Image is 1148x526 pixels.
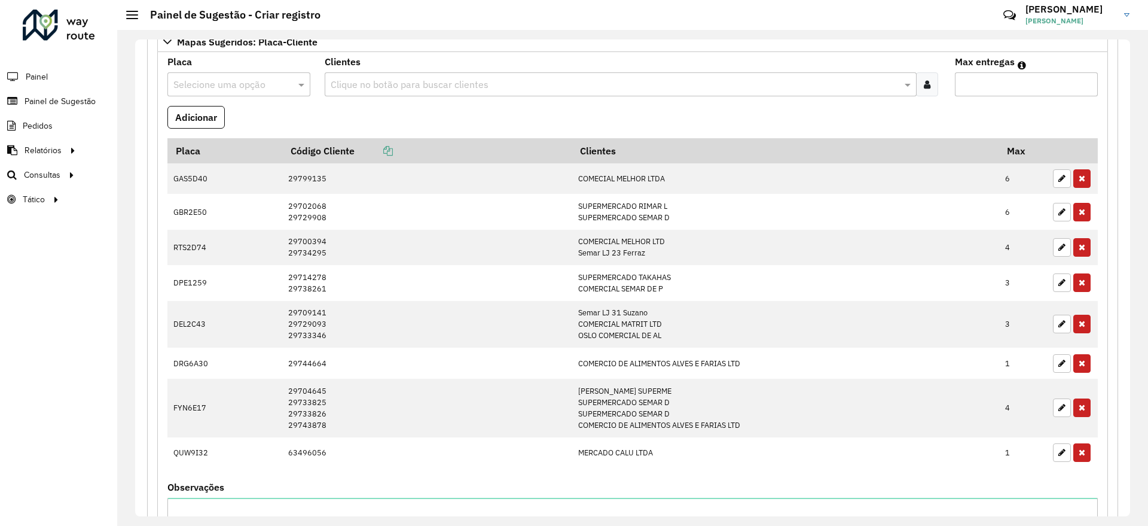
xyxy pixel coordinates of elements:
td: 1 [999,437,1047,469]
td: 3 [999,301,1047,348]
td: [PERSON_NAME] SUPERME SUPERMERCADO SEMAR D SUPERMERCADO SEMAR D COMERCIO DE ALIMENTOS ALVES E FAR... [572,379,999,437]
td: 3 [999,265,1047,300]
span: Mapas Sugeridos: Placa-Cliente [177,37,317,47]
th: Placa [167,138,282,163]
a: Contato Rápido [997,2,1022,28]
td: 29700394 29734295 [282,230,572,265]
td: SUPERMERCADO TAKAHAS COMERCIAL SEMAR DE P [572,265,999,300]
span: Painel de Sugestão [25,95,96,108]
td: 1 [999,348,1047,379]
td: 29799135 [282,163,572,194]
td: COMERCIO DE ALIMENTOS ALVES E FARIAS LTD [572,348,999,379]
td: 29704645 29733825 29733826 29743878 [282,379,572,437]
span: Painel [26,71,48,83]
label: Placa [167,54,192,69]
td: DRG6A30 [167,348,282,379]
td: RTS2D74 [167,230,282,265]
label: Observações [167,480,224,494]
td: 29702068 29729908 [282,194,572,229]
td: 4 [999,379,1047,437]
h2: Painel de Sugestão - Criar registro [138,8,320,22]
span: Pedidos [23,120,53,132]
td: COMERCIAL MELHOR LTD Semar LJ 23 Ferraz [572,230,999,265]
a: Copiar [355,145,393,157]
td: GAS5D40 [167,163,282,194]
label: Clientes [325,54,361,69]
td: Semar LJ 31 Suzano COMERCIAL MATRIT LTD OSLO COMERCIAL DE AL [572,301,999,348]
td: DPE1259 [167,265,282,300]
td: 6 [999,163,1047,194]
td: GBR2E50 [167,194,282,229]
td: 29744664 [282,348,572,379]
td: COMECIAL MELHOR LTDA [572,163,999,194]
td: 4 [999,230,1047,265]
em: Máximo de clientes que serão colocados na mesma rota com os clientes informados [1018,60,1026,70]
td: DEL2C43 [167,301,282,348]
td: 6 [999,194,1047,229]
td: FYN6E17 [167,379,282,437]
td: 29709141 29729093 29733346 [282,301,572,348]
td: SUPERMERCADO RIMAR L SUPERMERCADO SEMAR D [572,194,999,229]
a: Mapas Sugeridos: Placa-Cliente [157,32,1108,52]
button: Adicionar [167,106,225,129]
span: Consultas [24,169,60,181]
td: QUW9I32 [167,437,282,469]
h3: [PERSON_NAME] [1025,4,1115,15]
td: 29714278 29738261 [282,265,572,300]
th: Clientes [572,138,999,163]
td: 63496056 [282,437,572,469]
td: MERCADO CALU LTDA [572,437,999,469]
th: Código Cliente [282,138,572,163]
th: Max [999,138,1047,163]
label: Max entregas [955,54,1015,69]
span: Relatórios [25,144,62,157]
span: Tático [23,193,45,206]
span: [PERSON_NAME] [1025,16,1115,26]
